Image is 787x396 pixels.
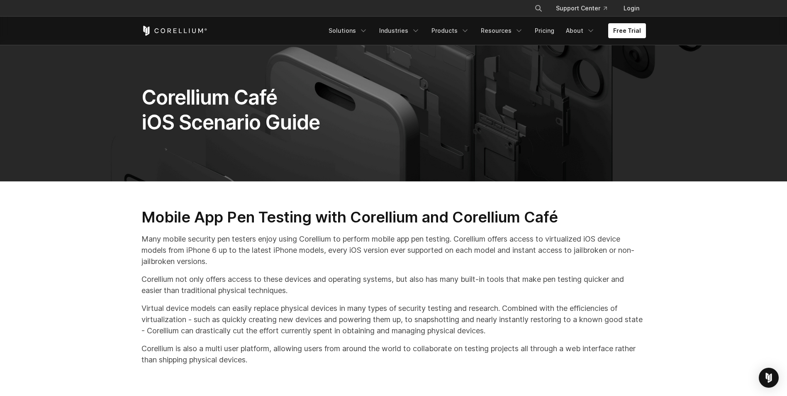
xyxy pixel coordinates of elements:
a: Industries [374,23,425,38]
a: Products [426,23,474,38]
a: Solutions [324,23,373,38]
a: Login [617,1,646,16]
p: Corellium is also a multi user platform, allowing users from around the world to collaborate on t... [141,343,646,365]
p: Many mobile security pen testers enjoy using Corellium to perform mobile app pen testing. Corelli... [141,233,646,267]
a: Free Trial [608,23,646,38]
button: Search [531,1,546,16]
a: Corellium Home [141,26,207,36]
div: Open Intercom Messenger [759,368,779,388]
a: About [561,23,600,38]
p: Corellium not only offers access to these devices and operating systems, but also has many built-... [141,274,646,296]
a: Resources [476,23,528,38]
span: Corellium Café iOS Scenario Guide [141,85,320,134]
h2: Mobile App Pen Testing with Corellium and Corellium Café [141,208,646,227]
div: Navigation Menu [524,1,646,16]
p: Virtual device models can easily replace physical devices in many types of security testing and r... [141,303,646,336]
a: Pricing [530,23,559,38]
div: Navigation Menu [324,23,646,38]
a: Support Center [549,1,614,16]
